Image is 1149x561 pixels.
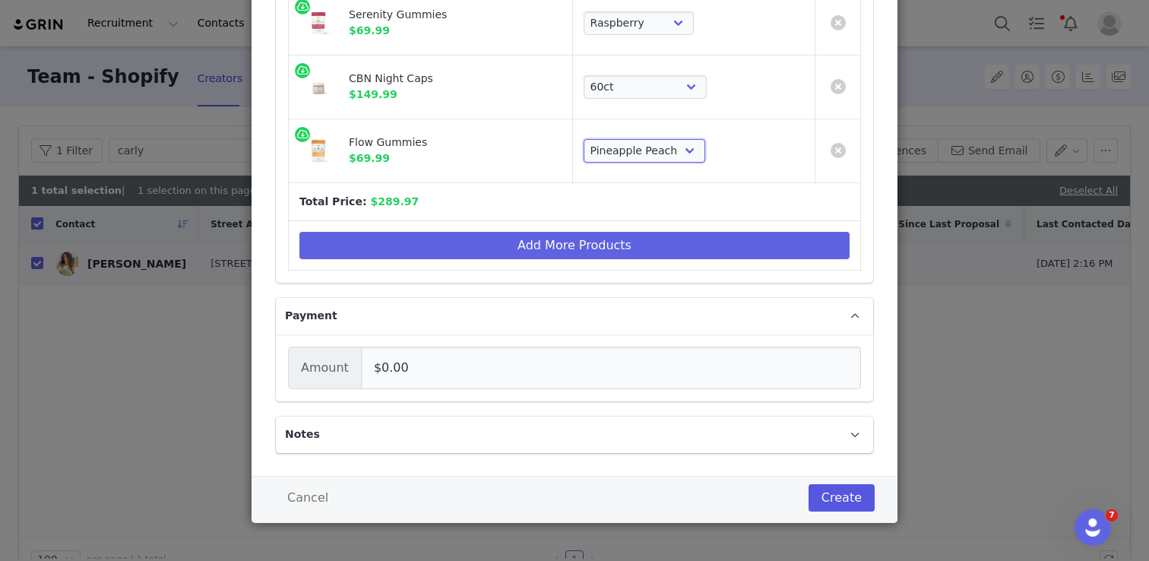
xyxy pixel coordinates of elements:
[285,308,337,324] span: Payment
[285,426,320,442] span: Notes
[349,7,540,23] div: Serenity Gummies
[299,132,337,170] img: Flow_Pineapple_Peach.png
[349,71,540,87] div: CBN Night Caps
[349,24,390,36] span: $69.99
[1075,509,1111,546] iframe: Intercom live chat
[349,135,540,151] div: Flow Gummies
[299,68,337,106] img: Night_Caps_60_749c5574-d226-4c4d-9a78-1a7294ee355c.png
[349,152,390,164] span: $69.99
[1106,509,1118,521] span: 7
[349,88,397,100] span: $149.99
[370,195,419,208] span: $289.97
[299,195,366,208] b: Total Price:
[274,484,341,512] button: Cancel
[809,484,875,512] button: Create
[299,4,337,42] img: Serenity_Rasp.png
[299,232,850,259] button: Add More Products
